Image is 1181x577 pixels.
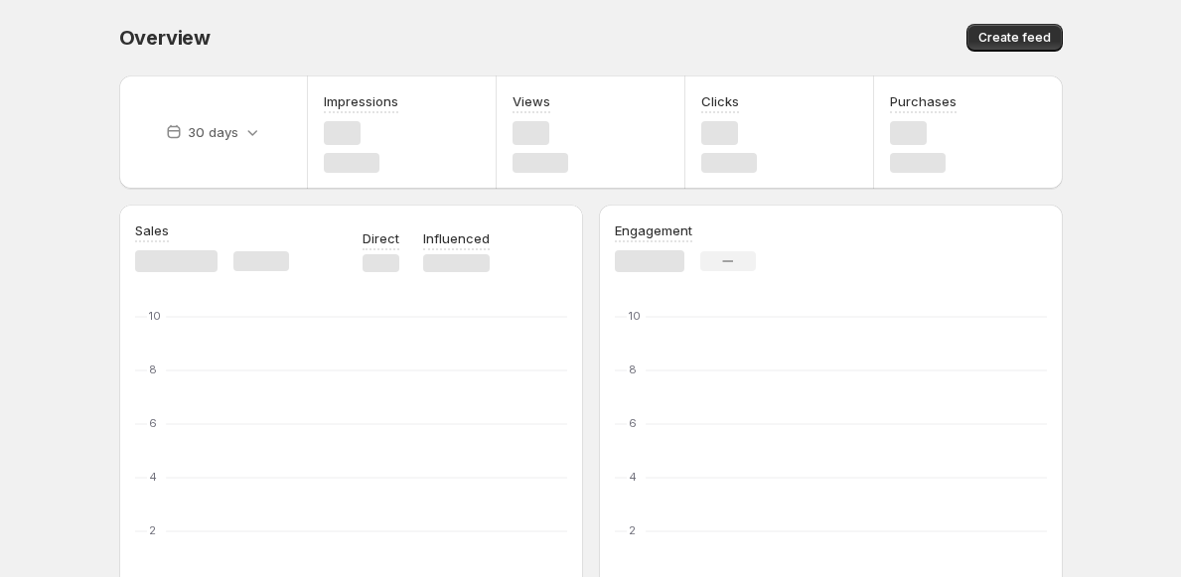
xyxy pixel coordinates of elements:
[513,91,550,111] h3: Views
[363,228,399,248] p: Direct
[188,122,238,142] p: 30 days
[629,309,641,323] text: 10
[149,362,157,376] text: 8
[149,523,156,537] text: 2
[629,362,637,376] text: 8
[423,228,490,248] p: Influenced
[135,220,169,240] h3: Sales
[978,30,1051,46] span: Create feed
[324,91,398,111] h3: Impressions
[629,470,637,484] text: 4
[629,416,637,430] text: 6
[966,24,1063,52] button: Create feed
[890,91,957,111] h3: Purchases
[149,309,161,323] text: 10
[149,470,157,484] text: 4
[701,91,739,111] h3: Clicks
[615,220,692,240] h3: Engagement
[149,416,157,430] text: 6
[629,523,636,537] text: 2
[119,26,211,50] span: Overview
